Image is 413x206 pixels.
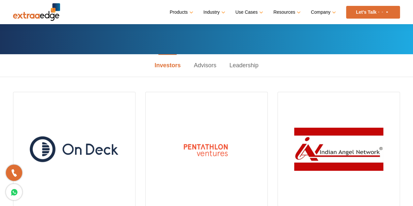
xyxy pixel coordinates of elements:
[148,54,187,77] a: Investors
[273,8,299,17] a: Resources
[187,54,223,77] a: Advisors
[311,8,335,17] a: Company
[235,8,262,17] a: Use Cases
[223,54,265,77] a: Leadership
[346,6,400,19] a: Let’s Talk
[170,8,192,17] a: Products
[203,8,224,17] a: Industry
